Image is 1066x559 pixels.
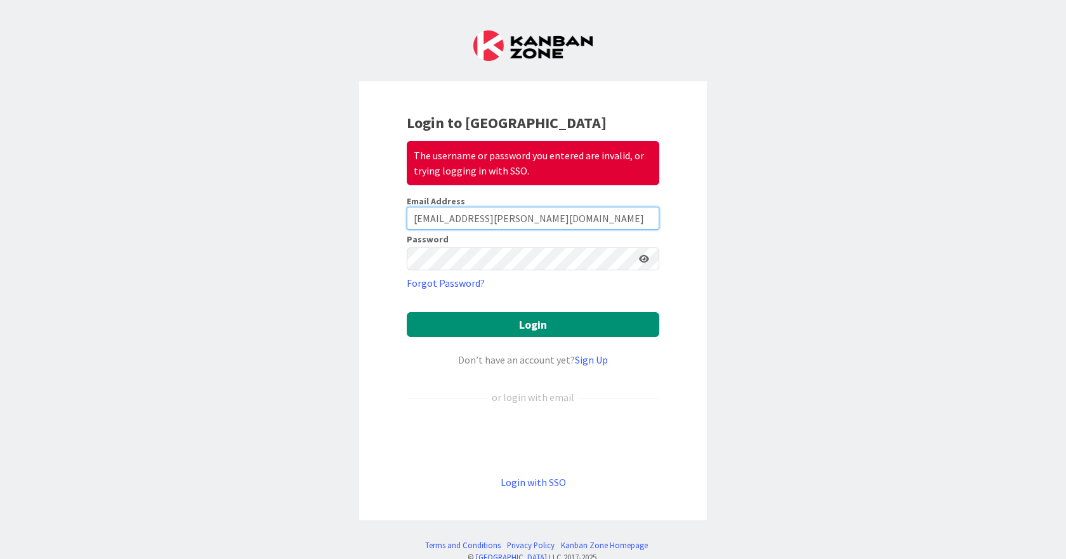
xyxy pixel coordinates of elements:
[561,539,648,551] a: Kanban Zone Homepage
[575,353,608,366] a: Sign Up
[407,312,659,337] button: Login
[407,275,485,291] a: Forgot Password?
[473,30,593,61] img: Kanban Zone
[407,141,659,185] div: The username or password you entered are invalid, or trying logging in with SSO.
[407,352,659,367] div: Don’t have an account yet?
[407,195,465,207] label: Email Address
[489,390,577,405] div: or login with email
[507,539,555,551] a: Privacy Policy
[400,426,666,454] iframe: Kirjaudu Google-tilillä -painike
[501,476,566,489] a: Login with SSO
[407,235,449,244] label: Password
[425,539,501,551] a: Terms and Conditions
[407,113,607,133] b: Login to [GEOGRAPHIC_DATA]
